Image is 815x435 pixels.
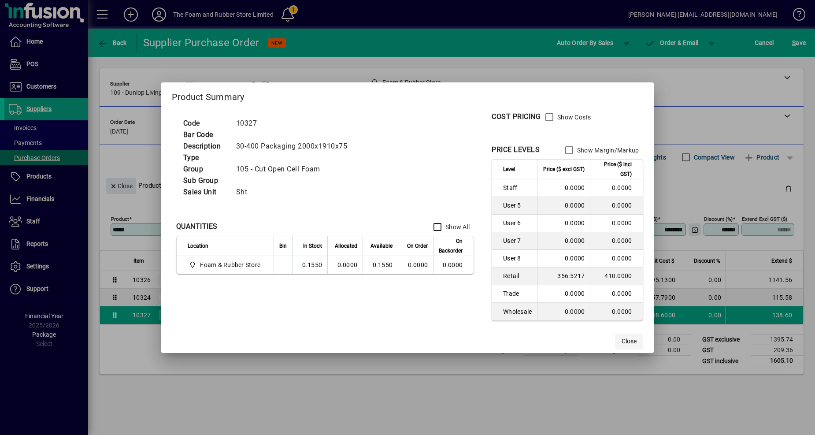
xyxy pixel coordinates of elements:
span: User 6 [503,219,532,227]
td: 0.1550 [363,256,398,274]
span: Bin [279,241,287,251]
div: QUANTITIES [176,221,218,232]
td: 410.0000 [590,268,643,285]
td: Type [179,152,232,164]
span: User 7 [503,236,532,245]
div: COST PRICING [492,112,541,122]
span: Close [622,337,637,346]
span: Price ($ excl GST) [543,164,585,174]
td: 356.5217 [537,268,590,285]
td: Sub Group [179,175,232,186]
td: 0.0000 [327,256,363,274]
td: 0.0000 [590,215,643,232]
td: 105 - Cut Open Cell Foam [232,164,358,175]
td: 0.0000 [537,285,590,303]
td: 0.0000 [537,179,590,197]
span: Retail [503,271,532,280]
span: Level [503,164,515,174]
td: 0.1550 [292,256,327,274]
span: Allocated [335,241,357,251]
span: Wholesale [503,307,532,316]
span: Trade [503,289,532,298]
td: 0.0000 [537,197,590,215]
span: On Backorder [439,236,463,256]
td: Code [179,118,232,129]
td: 0.0000 [590,285,643,303]
td: 0.0000 [590,303,643,320]
span: 0.0000 [408,261,428,268]
label: Show Costs [556,113,591,122]
span: On Order [407,241,428,251]
td: 10327 [232,118,358,129]
span: User 8 [503,254,532,263]
td: Sht [232,186,358,198]
span: User 5 [503,201,532,210]
td: 0.0000 [590,197,643,215]
td: 0.0000 [590,179,643,197]
span: Foam & Rubber Store [200,260,260,269]
td: Bar Code [179,129,232,141]
span: Available [370,241,393,251]
td: 0.0000 [537,303,590,320]
td: Group [179,164,232,175]
span: Foam & Rubber Store [188,260,264,270]
td: Description [179,141,232,152]
td: 0.0000 [590,232,643,250]
span: Location [188,241,208,251]
label: Show All [444,223,470,231]
td: 0.0000 [537,215,590,232]
td: 0.0000 [537,250,590,268]
label: Show Margin/Markup [575,146,639,155]
span: In Stock [303,241,322,251]
td: 30-400 Packaging 2000x1910x75 [232,141,358,152]
div: PRICE LEVELS [492,145,540,155]
td: 0.0000 [537,232,590,250]
h2: Product Summary [161,82,654,108]
td: Sales Unit [179,186,232,198]
td: 0.0000 [590,250,643,268]
td: 0.0000 [433,256,474,274]
button: Close [615,334,643,349]
span: Price ($ incl GST) [596,160,632,179]
span: Staff [503,183,532,192]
